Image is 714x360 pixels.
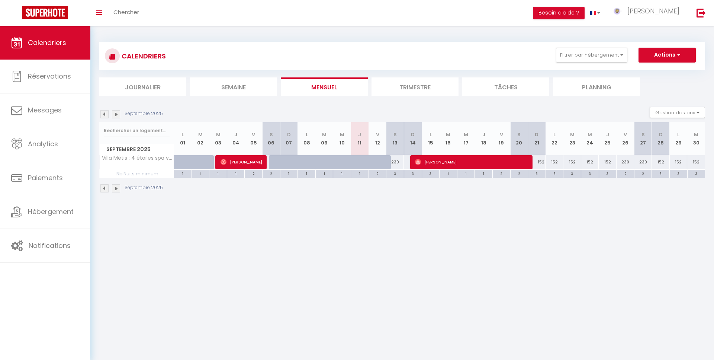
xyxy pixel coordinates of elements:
[528,122,546,155] th: 21
[599,155,617,169] div: 152
[464,131,468,138] abbr: M
[113,8,139,16] span: Chercher
[446,131,450,138] abbr: M
[245,170,262,177] div: 2
[457,122,475,155] th: 17
[570,131,575,138] abbr: M
[28,139,58,149] span: Analytics
[234,131,237,138] abbr: J
[422,122,440,155] th: 15
[641,131,645,138] abbr: S
[533,7,585,19] button: Besoin d'aide ?
[639,48,696,63] button: Actions
[511,170,528,177] div: 2
[553,131,556,138] abbr: L
[29,241,71,250] span: Notifications
[617,170,634,177] div: 2
[611,7,623,15] img: ...
[358,131,361,138] abbr: J
[627,6,679,16] span: [PERSON_NAME]
[351,170,369,177] div: 1
[462,77,549,96] li: Tâches
[599,170,617,177] div: 3
[688,170,705,177] div: 3
[475,170,492,177] div: 1
[500,131,503,138] abbr: V
[404,122,422,155] th: 14
[617,155,634,169] div: 230
[563,155,581,169] div: 152
[174,122,192,155] th: 01
[440,170,457,177] div: 1
[546,170,563,177] div: 3
[430,131,432,138] abbr: L
[174,170,192,177] div: 1
[181,131,184,138] abbr: L
[28,38,66,47] span: Calendriers
[553,77,640,96] li: Planning
[482,131,485,138] abbr: J
[216,131,221,138] abbr: M
[652,155,670,169] div: 152
[263,122,280,155] th: 06
[510,122,528,155] th: 20
[546,122,563,155] th: 22
[192,122,209,155] th: 02
[535,131,538,138] abbr: D
[280,122,298,155] th: 07
[606,131,609,138] abbr: J
[333,122,351,155] th: 10
[670,155,688,169] div: 152
[104,124,170,137] input: Rechercher un logement...
[125,184,163,191] p: Septembre 2025
[687,155,705,169] div: 152
[687,122,705,155] th: 30
[125,110,163,117] p: Septembre 2025
[101,155,175,161] span: Villa Métis : 4 étoiles spa vue montagne 8 pers
[556,48,627,63] button: Filtrer par hébergement
[245,122,263,155] th: 05
[22,6,68,19] img: Super Booking
[546,155,563,169] div: 152
[624,131,627,138] abbr: V
[581,170,599,177] div: 3
[599,122,617,155] th: 25
[280,170,298,177] div: 1
[333,170,351,177] div: 1
[369,170,386,177] div: 2
[209,122,227,155] th: 03
[351,122,369,155] th: 11
[287,131,291,138] abbr: D
[100,170,174,178] span: Nb Nuits minimum
[563,122,581,155] th: 23
[682,326,708,354] iframe: Chat
[404,170,422,177] div: 3
[198,131,203,138] abbr: M
[393,131,397,138] abbr: S
[634,170,652,177] div: 2
[221,155,262,169] span: [PERSON_NAME]
[670,122,688,155] th: 29
[694,131,698,138] abbr: M
[652,170,669,177] div: 3
[650,107,705,118] button: Gestion des prix
[659,131,663,138] abbr: D
[192,170,209,177] div: 1
[581,122,599,155] th: 24
[227,170,245,177] div: 1
[670,170,687,177] div: 3
[588,131,592,138] abbr: M
[581,155,599,169] div: 152
[563,170,581,177] div: 3
[298,170,315,177] div: 1
[28,71,71,81] span: Réservations
[652,122,670,155] th: 28
[252,131,255,138] abbr: V
[517,131,521,138] abbr: S
[263,170,280,177] div: 2
[298,122,316,155] th: 08
[697,8,706,17] img: logout
[376,131,379,138] abbr: V
[99,77,186,96] li: Journalier
[372,77,459,96] li: Trimestre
